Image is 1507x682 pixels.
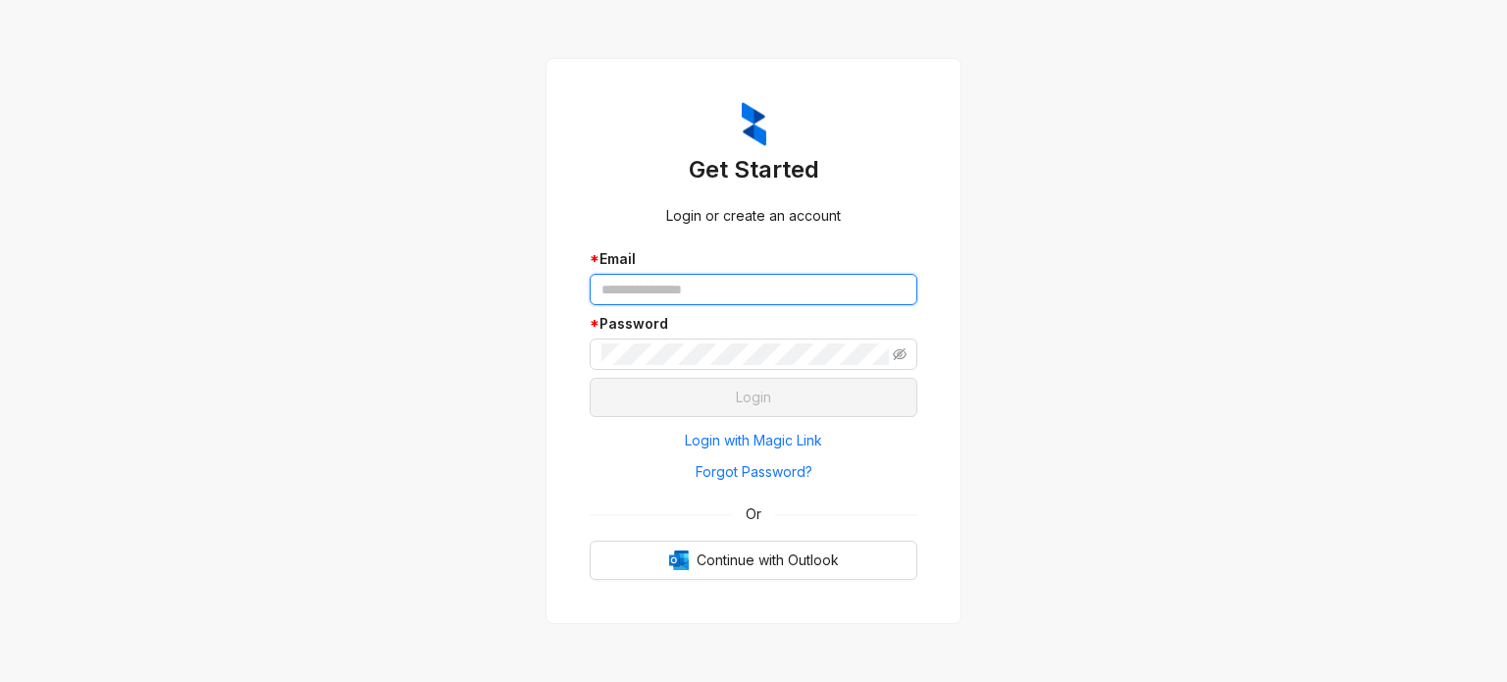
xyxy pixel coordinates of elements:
[590,541,917,580] button: OutlookContinue with Outlook
[590,205,917,227] div: Login or create an account
[590,425,917,456] button: Login with Magic Link
[742,102,766,147] img: ZumaIcon
[732,503,775,525] span: Or
[590,456,917,488] button: Forgot Password?
[696,461,812,483] span: Forgot Password?
[590,313,917,335] div: Password
[669,551,689,570] img: Outlook
[697,550,839,571] span: Continue with Outlook
[685,430,822,451] span: Login with Magic Link
[893,347,907,361] span: eye-invisible
[590,248,917,270] div: Email
[590,154,917,185] h3: Get Started
[590,378,917,417] button: Login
